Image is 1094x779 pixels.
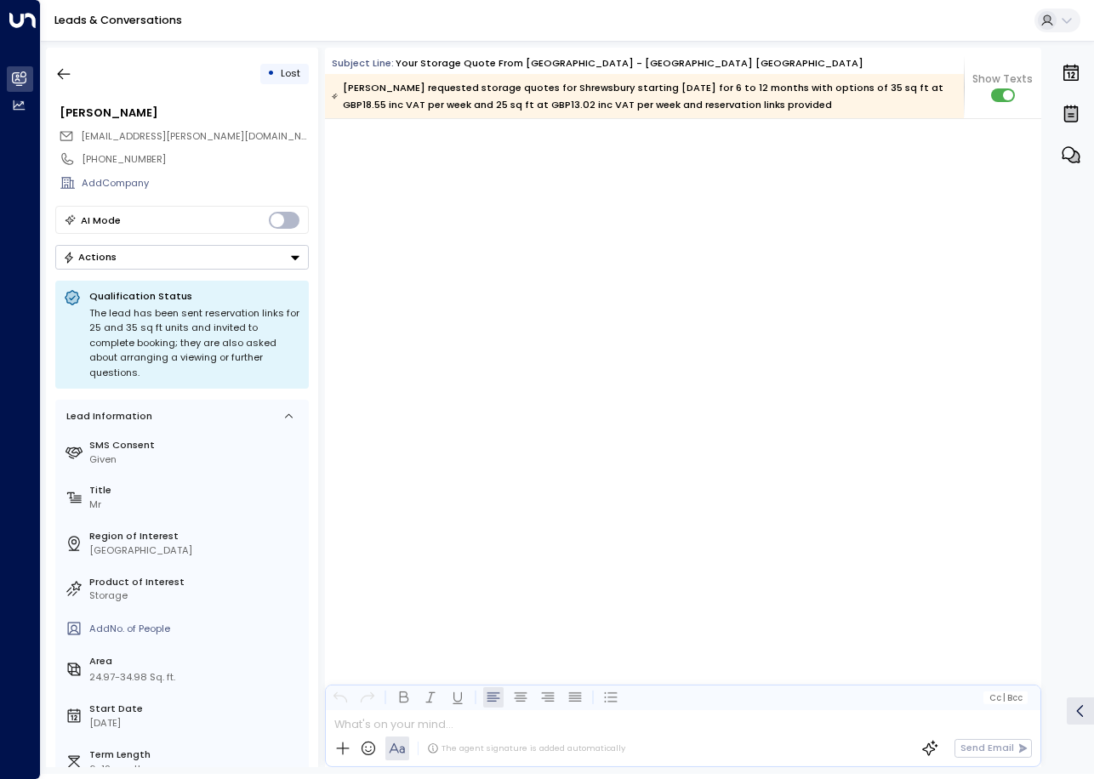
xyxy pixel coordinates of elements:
div: Your storage quote from [GEOGRAPHIC_DATA] - [GEOGRAPHIC_DATA] [GEOGRAPHIC_DATA] [396,56,863,71]
div: Storage [89,589,303,603]
button: Undo [330,687,350,708]
span: seamus.corrigan@outlook.com [81,129,309,144]
div: [GEOGRAPHIC_DATA] [89,543,303,558]
button: Cc|Bcc [983,691,1028,704]
label: Term Length [89,748,303,762]
span: [EMAIL_ADDRESS][PERSON_NAME][DOMAIN_NAME] [81,129,325,143]
div: The lead has been sent reservation links for 25 and 35 sq ft units and invited to complete bookin... [89,306,300,381]
div: Lead Information [61,409,152,424]
label: Area [89,654,303,668]
div: AddCompany [82,176,308,190]
div: 6-12 months [89,762,303,776]
a: Leads & Conversations [54,13,182,27]
div: AI Mode [81,212,121,229]
p: Qualification Status [89,289,300,303]
label: Product of Interest [89,575,303,589]
div: 24.97-34.98 Sq. ft. [89,670,175,685]
div: AddNo. of People [89,622,303,636]
div: [PERSON_NAME] requested storage quotes for Shrewsbury starting [DATE] for 6 to 12 months with opt... [332,79,955,113]
label: Region of Interest [89,529,303,543]
div: Mr [89,498,303,512]
div: Button group with a nested menu [55,245,309,270]
label: Title [89,483,303,498]
div: • [267,61,275,86]
span: Cc Bcc [989,693,1023,702]
label: Start Date [89,702,303,716]
span: | [1003,693,1006,702]
div: The agent signature is added automatically [427,742,625,754]
button: Actions [55,245,309,270]
span: Show Texts [972,71,1033,87]
div: Actions [63,251,117,263]
span: Lost [281,66,300,80]
div: [PERSON_NAME] [60,105,308,121]
div: Given [89,452,303,467]
div: [PHONE_NUMBER] [82,152,308,167]
label: SMS Consent [89,438,303,452]
button: Redo [357,687,378,708]
span: Subject Line: [332,56,394,70]
div: [DATE] [89,716,303,731]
